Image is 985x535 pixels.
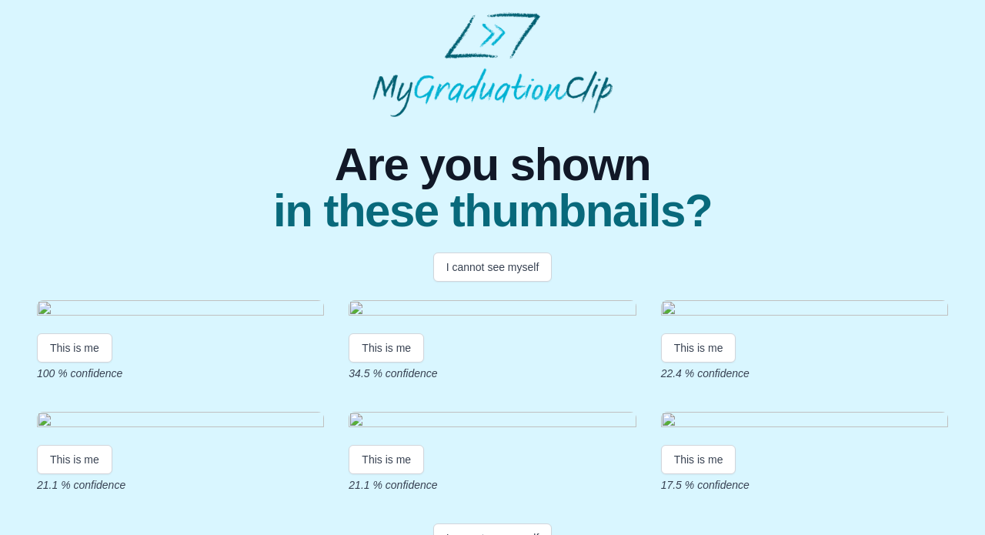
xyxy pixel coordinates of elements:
[372,12,613,117] img: MyGraduationClip
[37,445,112,474] button: This is me
[37,300,324,321] img: b78652d784ca2ac795579f7a85f1ee90763723eb.gif
[433,252,553,282] button: I cannot see myself
[37,477,324,493] p: 21.1 % confidence
[273,142,712,188] span: Are you shown
[349,300,636,321] img: bbc36108a42f895a1b2301e90a7714a6f38325e7.gif
[37,366,324,381] p: 100 % confidence
[273,188,712,234] span: in these thumbnails?
[37,412,324,433] img: fca1bbe53fa8977de5984c834e133d7244b519dd.gif
[349,477,636,493] p: 21.1 % confidence
[349,412,636,433] img: d5584f1f9dfb66dedb1510899ef3cd69eca80f5a.gif
[661,445,736,474] button: This is me
[349,445,424,474] button: This is me
[661,366,948,381] p: 22.4 % confidence
[349,333,424,363] button: This is me
[661,333,736,363] button: This is me
[661,412,948,433] img: c9acd752ae996f2d0a0a68cad5e29563bbcbec92.gif
[37,333,112,363] button: This is me
[661,300,948,321] img: 5603190db9d88a3898b598d0c946d4fb1a88e208.gif
[661,477,948,493] p: 17.5 % confidence
[349,366,636,381] p: 34.5 % confidence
